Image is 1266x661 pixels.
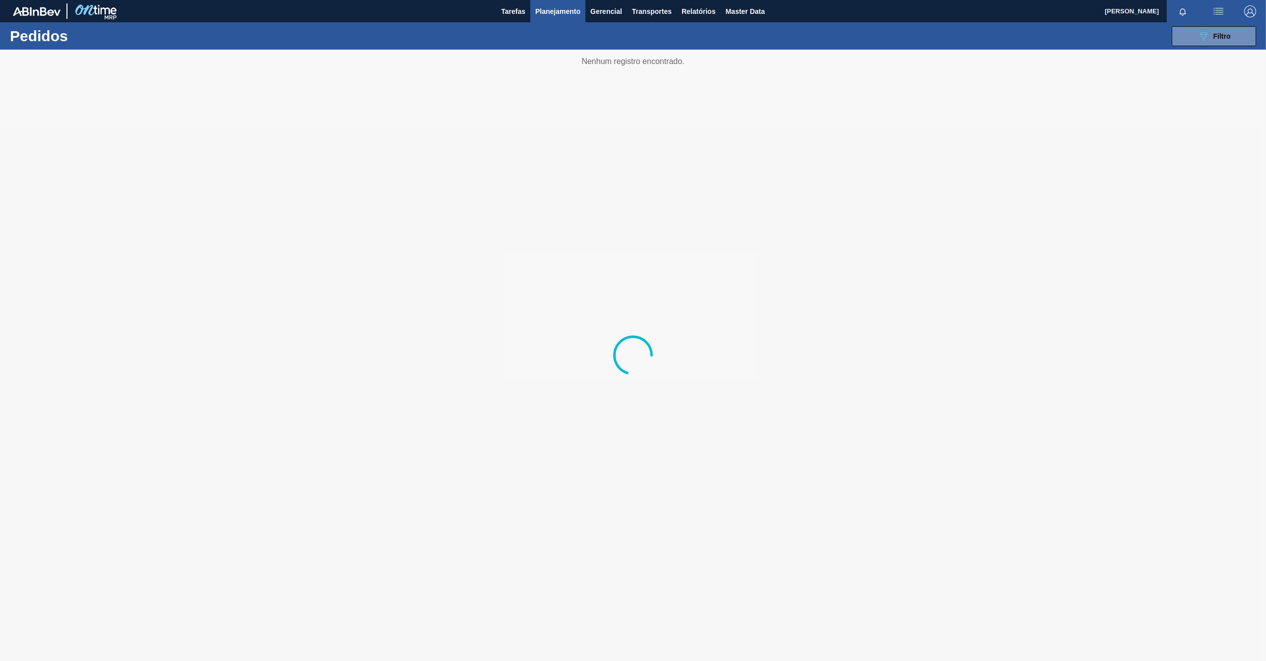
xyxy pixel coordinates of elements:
[1172,26,1256,46] button: Filtro
[1244,5,1256,17] img: Logout
[535,5,580,17] span: Planejamento
[1167,4,1199,18] button: Notificações
[1212,5,1224,17] img: userActions
[682,5,715,17] span: Relatórios
[725,5,764,17] span: Master Data
[13,7,61,16] img: TNhmsLtSVTkK8tSr43FrP2fwEKptu5GPRR3wAAAABJRU5ErkJggg==
[10,30,164,42] h1: Pedidos
[590,5,622,17] span: Gerencial
[1213,32,1231,40] span: Filtro
[501,5,525,17] span: Tarefas
[632,5,672,17] span: Transportes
